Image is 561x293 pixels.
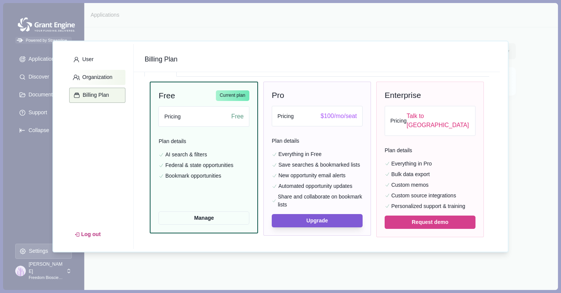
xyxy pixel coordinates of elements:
[390,117,407,125] span: Pricing
[391,170,429,178] span: Bulk data export
[407,112,470,130] span: Talk to [GEOGRAPHIC_DATA]
[272,90,284,101] span: Pro
[165,161,233,169] span: Federal & state opportunities
[391,181,428,189] span: Custom memos
[165,172,221,180] span: Bookmark opportunities
[80,92,109,98] p: Billing Plan
[158,211,249,225] button: Manage
[278,150,322,158] span: Everything in Free
[277,112,294,120] span: Pricing
[391,160,432,168] span: Everything in Pro
[80,56,94,63] p: User
[69,52,125,67] button: User
[385,146,475,157] span: Plan details
[321,112,357,121] span: $100/mo/seat
[158,137,249,148] span: Plan details
[278,193,363,209] span: Share and collaborate on bookmark lists
[391,192,456,200] span: Custom source integrations
[164,113,181,121] span: Pricing
[278,161,360,169] span: Save searches & bookmarked lists
[385,216,475,229] button: Request demo
[272,214,363,227] button: Upgrade
[391,202,465,210] span: Personalized support & training
[278,172,345,180] span: New opportunity email alerts
[69,70,125,85] button: Organization
[216,90,249,101] div: Current plan
[80,74,113,80] p: Organization
[272,137,363,148] span: Plan details
[385,90,421,101] span: Enterprise
[165,151,207,159] span: AI search & filters
[69,228,106,241] button: Log out
[158,90,175,101] span: Free
[231,112,244,121] span: Free
[278,182,352,190] span: Automated opportunity updates
[69,88,125,103] button: Billing Plan
[144,55,489,64] span: Billing Plan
